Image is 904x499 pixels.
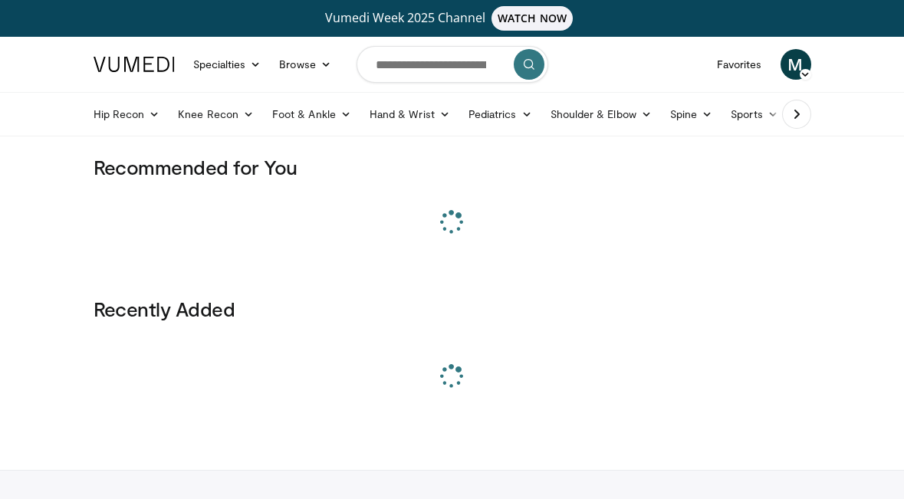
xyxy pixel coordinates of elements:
a: Sports [722,99,787,130]
h3: Recently Added [94,297,811,321]
a: Hand & Wrist [360,99,459,130]
a: Foot & Ankle [263,99,360,130]
a: Knee Recon [169,99,263,130]
span: WATCH NOW [491,6,573,31]
a: Spine [661,99,722,130]
input: Search topics, interventions [357,46,548,83]
a: Pediatrics [459,99,541,130]
a: Shoulder & Elbow [541,99,661,130]
img: VuMedi Logo [94,57,175,72]
a: Vumedi Week 2025 ChannelWATCH NOW [84,6,820,31]
a: M [781,49,811,80]
h3: Recommended for You [94,155,811,179]
a: Browse [270,49,340,80]
a: Specialties [184,49,271,80]
a: Hip Recon [84,99,169,130]
a: Favorites [708,49,771,80]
